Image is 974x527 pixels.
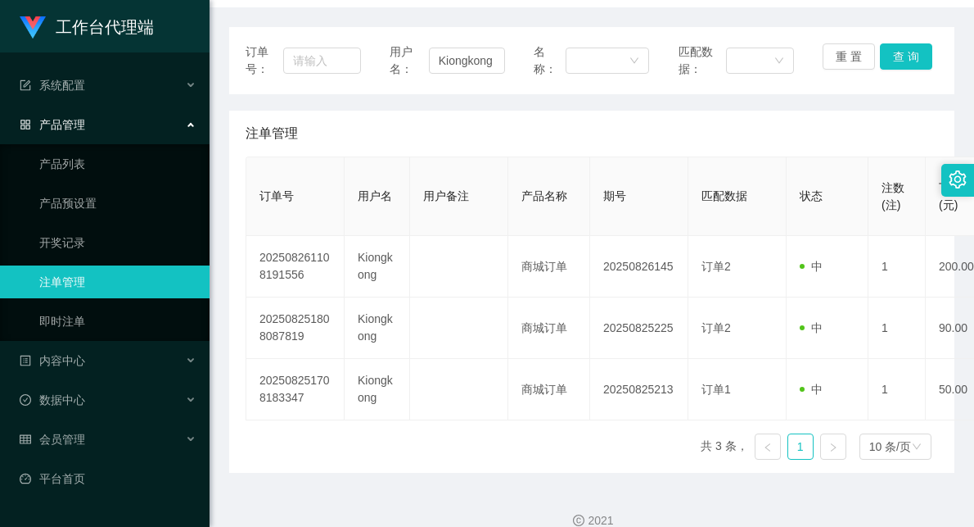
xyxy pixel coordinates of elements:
[880,43,932,70] button: 查 询
[820,434,846,460] li: 下一页
[345,298,410,359] td: Kiongkong
[679,43,727,78] span: 匹配数据：
[390,43,429,78] span: 用户名：
[869,434,911,459] div: 10 条/页
[20,20,154,33] a: 工作台代理端
[246,124,298,143] span: 注单管理
[20,118,85,131] span: 产品管理
[429,48,505,74] input: 请输入
[246,298,345,359] td: 202508251808087819
[246,359,345,420] td: 202508251708183347
[508,298,590,359] td: 商城订单
[573,515,584,526] i: 图标: copyright
[259,189,294,202] span: 订单号
[345,359,410,420] td: Kiongkong
[590,359,688,420] td: 20250825213
[949,170,967,189] i: 图标: setting
[20,119,31,130] i: 图标: appstore-o
[20,16,46,39] img: logo.9652507e.png
[534,43,566,78] span: 名称：
[868,298,926,359] td: 1
[39,187,196,220] a: 产品预设置
[20,354,85,367] span: 内容中心
[629,56,639,67] i: 图标: down
[20,433,85,446] span: 会员管理
[763,443,773,452] i: 图标: left
[39,266,196,298] a: 注单管理
[246,236,345,298] td: 202508261108191556
[603,189,626,202] span: 期号
[701,383,731,396] span: 订单1
[246,43,283,78] span: 订单号：
[508,359,590,420] td: 商城订单
[701,260,731,273] span: 订单2
[800,321,823,334] span: 中
[800,189,823,202] span: 状态
[828,443,838,452] i: 图标: right
[590,236,688,298] td: 20250826145
[774,56,784,67] i: 图标: down
[283,48,361,74] input: 请输入
[823,43,875,70] button: 重 置
[345,236,410,298] td: Kiongkong
[868,236,926,298] td: 1
[701,434,748,460] li: 共 3 条，
[20,355,31,366] i: 图标: profile
[755,434,781,460] li: 上一页
[701,321,731,334] span: 订单2
[787,434,814,460] li: 1
[56,1,154,53] h1: 工作台代理端
[20,393,85,407] span: 数据中心
[39,148,196,180] a: 产品列表
[39,305,196,338] a: 即时注单
[788,434,813,459] a: 1
[508,236,590,298] td: 商城订单
[358,189,392,202] span: 用户名
[423,189,469,202] span: 用户备注
[868,359,926,420] td: 1
[701,189,747,202] span: 匹配数据
[521,189,567,202] span: 产品名称
[20,394,31,406] i: 图标: check-circle-o
[800,383,823,396] span: 中
[20,79,85,92] span: 系统配置
[39,226,196,259] a: 开奖记录
[882,181,904,211] span: 注数(注)
[20,434,31,445] i: 图标: table
[590,298,688,359] td: 20250825225
[20,462,196,495] a: 图标: dashboard平台首页
[912,442,922,453] i: 图标: down
[20,80,31,91] i: 图标: form
[800,260,823,273] span: 中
